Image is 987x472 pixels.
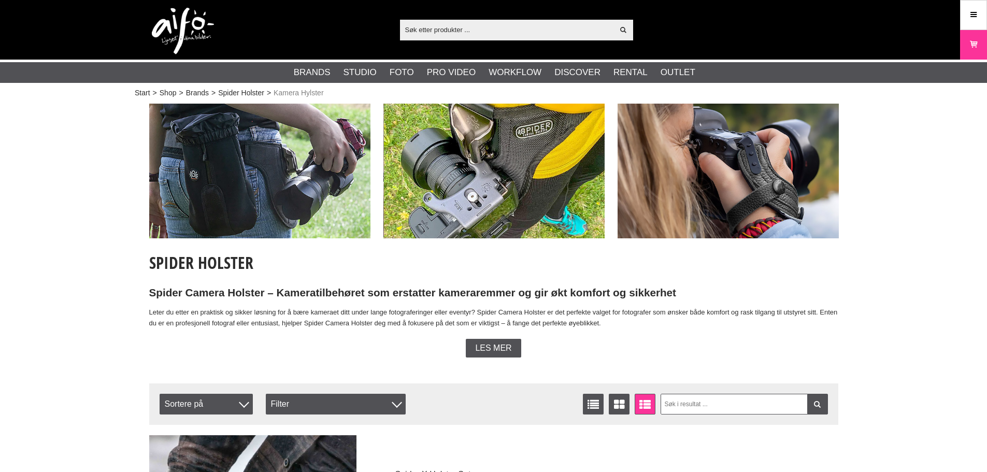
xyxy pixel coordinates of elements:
[609,394,630,414] a: Vindusvisning
[554,66,600,79] a: Discover
[211,88,216,98] span: >
[344,66,377,79] a: Studio
[160,394,253,414] span: Sortere på
[294,66,331,79] a: Brands
[274,88,323,98] span: Kamera Hylster
[179,88,183,98] span: >
[807,394,828,414] a: Filter
[583,394,604,414] a: Vis liste
[400,22,614,37] input: Søk etter produkter ...
[186,88,209,98] a: Brands
[149,251,838,274] h1: Spider Holster
[218,88,264,98] a: Spider Holster
[613,66,648,79] a: Rental
[149,104,370,238] img: Ad:001 ban-spider-holster-001.jpg
[160,88,177,98] a: Shop
[383,104,605,238] img: Ad:002 ban-spider-holster-002.jpg
[135,88,150,98] a: Start
[489,66,541,79] a: Workflow
[149,307,838,329] p: Leter du etter en praktisk og sikker løsning for å bære kameraet ditt under lange fotograferinger...
[149,285,838,301] h2: Spider Camera Holster – Kameratilbehøret som erstatter kameraremmer og gir økt komfort og sikkerhet
[267,88,271,98] span: >
[475,344,511,353] span: Les mer
[427,66,476,79] a: Pro Video
[661,394,828,414] input: Søk i resultat ...
[153,88,157,98] span: >
[390,66,414,79] a: Foto
[635,394,655,414] a: Utvidet liste
[152,8,214,54] img: logo.png
[661,66,695,79] a: Outlet
[266,394,406,414] div: Filter
[618,104,839,238] img: Ad:003 ban-spider-holster-003.jpg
